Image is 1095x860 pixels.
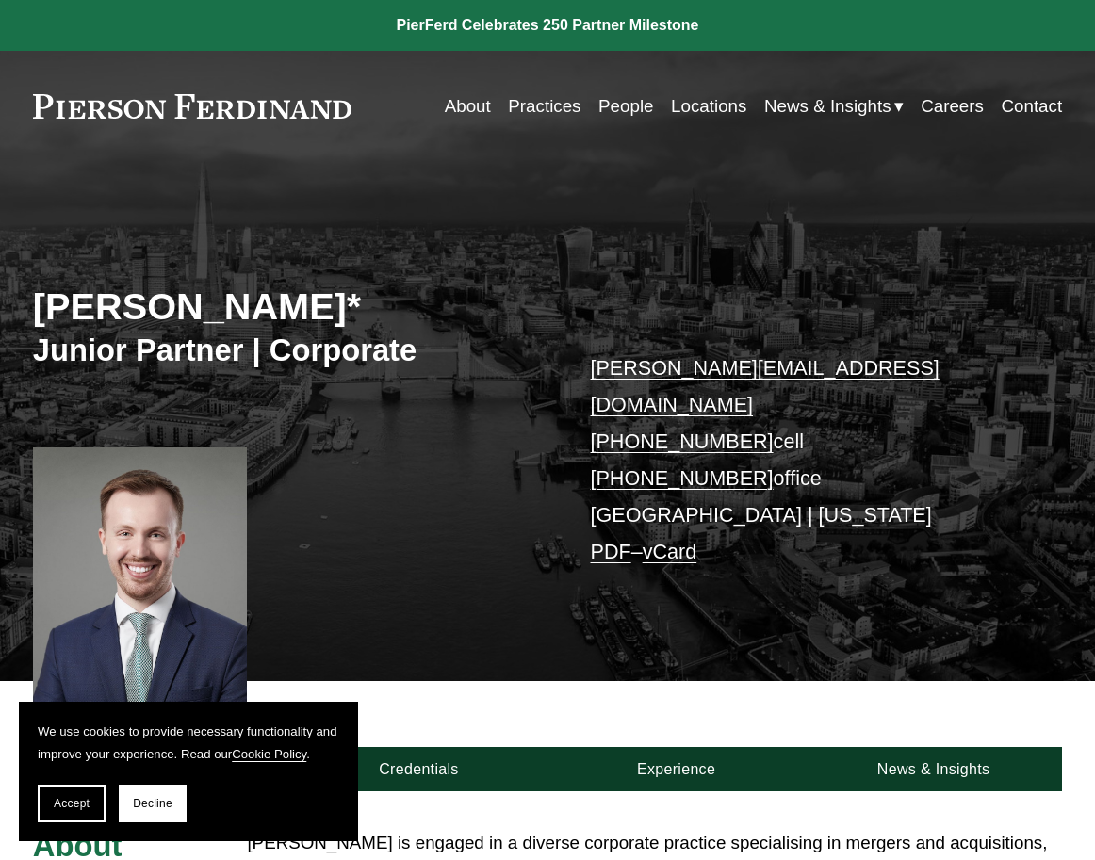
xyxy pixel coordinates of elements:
a: [PHONE_NUMBER] [591,466,774,490]
a: [PHONE_NUMBER] [591,430,774,453]
button: Decline [119,785,187,822]
a: [PERSON_NAME][EMAIL_ADDRESS][DOMAIN_NAME] [591,356,940,416]
a: Contact [1001,89,1062,124]
span: Accept [54,797,90,810]
a: Practices [508,89,580,124]
a: About [445,89,491,124]
h2: [PERSON_NAME]* [33,284,547,329]
a: vCard [643,540,697,563]
a: Careers [921,89,984,124]
a: Locations [671,89,746,124]
span: News & Insights [764,90,891,122]
a: News & Insights [805,747,1062,791]
a: PDF [591,540,631,563]
a: Cookie Policy [232,747,306,761]
span: Decline [133,797,172,810]
a: folder dropdown [764,89,904,124]
section: Cookie banner [19,702,358,841]
h3: Junior Partner | Corporate [33,332,547,370]
a: Credentials [290,747,547,791]
p: cell office [GEOGRAPHIC_DATA] | [US_STATE] – [591,350,1020,570]
a: Experience [547,747,805,791]
a: People [598,89,653,124]
p: We use cookies to provide necessary functionality and improve your experience. Read our . [38,721,339,766]
button: Accept [38,785,106,822]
